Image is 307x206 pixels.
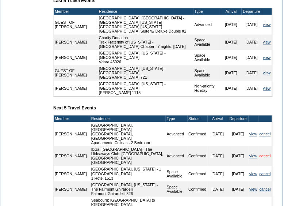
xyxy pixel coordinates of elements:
td: [DATE] [221,15,241,34]
td: [DATE] [221,34,241,50]
td: [DATE] [241,50,262,65]
td: [PERSON_NAME] [54,122,88,146]
a: view [249,171,257,176]
td: [PERSON_NAME] [54,166,88,181]
td: Type [193,8,220,15]
a: view [263,55,270,60]
td: Ibiza, [GEOGRAPHIC_DATA] - The Hideaways Club: [GEOGRAPHIC_DATA], [GEOGRAPHIC_DATA] [GEOGRAPHIC_D... [90,146,166,166]
td: Non-priority Holiday [193,80,220,96]
td: Advanced [165,122,187,146]
td: [GEOGRAPHIC_DATA], [US_STATE] - [GEOGRAPHIC_DATA] [GEOGRAPHIC_DATA] 721 [98,65,193,80]
td: Confirmed [187,146,207,166]
td: [DATE] [241,65,262,80]
a: view [263,22,270,27]
a: cancel [259,187,270,191]
td: Space Available [165,166,187,181]
td: [DATE] [207,122,228,146]
td: Space Available [193,50,220,65]
td: [GEOGRAPHIC_DATA], [US_STATE] - 1 [GEOGRAPHIC_DATA] 1 Hotel 1513 [90,166,166,181]
a: cancel [259,154,270,158]
td: [DATE] [207,146,228,166]
td: Space Available [165,181,187,196]
a: view [249,154,257,158]
td: [DATE] [207,181,228,196]
a: view [263,86,270,90]
td: [GEOGRAPHIC_DATA], [US_STATE] - The Fairmont Ghirardelli Fairmont Ghirardelli 326 [90,181,166,196]
td: [DATE] [221,80,241,96]
td: Advanced [193,15,220,34]
td: [GEOGRAPHIC_DATA], [US_STATE] - [GEOGRAPHIC_DATA] Vdara 45026 [98,50,193,65]
td: Confirmed [187,166,207,181]
a: cancel [259,132,270,136]
td: [DATE] [221,65,241,80]
td: Charity Donation Trex Fraternity of [US_STATE] - [GEOGRAPHIC_DATA] Chapter : 7 nights: [DATE] [98,34,193,50]
td: [GEOGRAPHIC_DATA], [GEOGRAPHIC_DATA] - [GEOGRAPHIC_DATA] [US_STATE] [GEOGRAPHIC_DATA] [US_STATE][... [98,15,193,34]
td: [PERSON_NAME] [54,181,88,196]
td: [DATE] [207,166,228,181]
td: [DATE] [228,166,248,181]
td: Confirmed [187,181,207,196]
td: [PERSON_NAME] [54,50,98,65]
td: [DATE] [228,146,248,166]
td: [PERSON_NAME] [54,34,98,50]
td: Residence [90,115,166,122]
td: Member [54,8,98,15]
td: [DATE] [228,122,248,146]
a: view [249,132,257,136]
td: [PERSON_NAME] [54,146,88,166]
td: GUEST OF [PERSON_NAME] [54,65,98,80]
td: Space Available [193,34,220,50]
a: view [249,187,257,191]
td: Arrival [221,8,241,15]
td: GUEST OF [PERSON_NAME] [54,15,98,34]
td: Departure [241,8,262,15]
b: Next 5 Travel Events [53,105,96,111]
td: [PERSON_NAME] [54,80,98,96]
td: Departure [228,115,248,122]
td: [DATE] [241,80,262,96]
td: Member [54,115,88,122]
td: Advanced [165,146,187,166]
td: [DATE] [228,181,248,196]
a: cancel [259,171,270,176]
td: Type [165,115,187,122]
td: [DATE] [221,50,241,65]
td: [GEOGRAPHIC_DATA], [GEOGRAPHIC_DATA] - [GEOGRAPHIC_DATA], [GEOGRAPHIC_DATA] Apartamento Colinas -... [90,122,166,146]
td: [GEOGRAPHIC_DATA], [US_STATE] - [GEOGRAPHIC_DATA] [PERSON_NAME] 1115 [98,80,193,96]
td: [DATE] [241,15,262,34]
td: [DATE] [241,34,262,50]
td: Residence [98,8,193,15]
td: Confirmed [187,122,207,146]
a: view [263,40,270,44]
td: Arrival [207,115,228,122]
td: Space Available [193,65,220,80]
td: Status [187,115,207,122]
a: view [263,71,270,75]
